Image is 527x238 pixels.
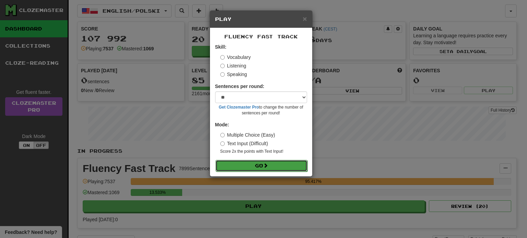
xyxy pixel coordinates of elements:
[220,140,268,147] label: Text Input (Difficult)
[220,141,225,146] input: Text Input (Difficult)
[215,44,226,50] strong: Skill:
[303,15,307,22] button: Close
[215,122,229,127] strong: Mode:
[215,104,307,116] small: to change the number of sentences per round!
[220,54,251,61] label: Vocabulary
[219,105,259,110] a: Get Clozemaster Pro
[224,34,298,39] span: Fluency Fast Track
[220,133,225,137] input: Multiple Choice (Easy)
[303,15,307,23] span: ×
[220,72,225,77] input: Speaking
[220,55,225,60] input: Vocabulary
[215,83,265,90] label: Sentences per round:
[220,64,225,68] input: Listening
[215,16,307,23] h5: Play
[220,71,247,78] label: Speaking
[220,62,246,69] label: Listening
[215,160,307,172] button: Go
[220,149,307,154] small: Score 2x the points with Text Input !
[220,131,275,138] label: Multiple Choice (Easy)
